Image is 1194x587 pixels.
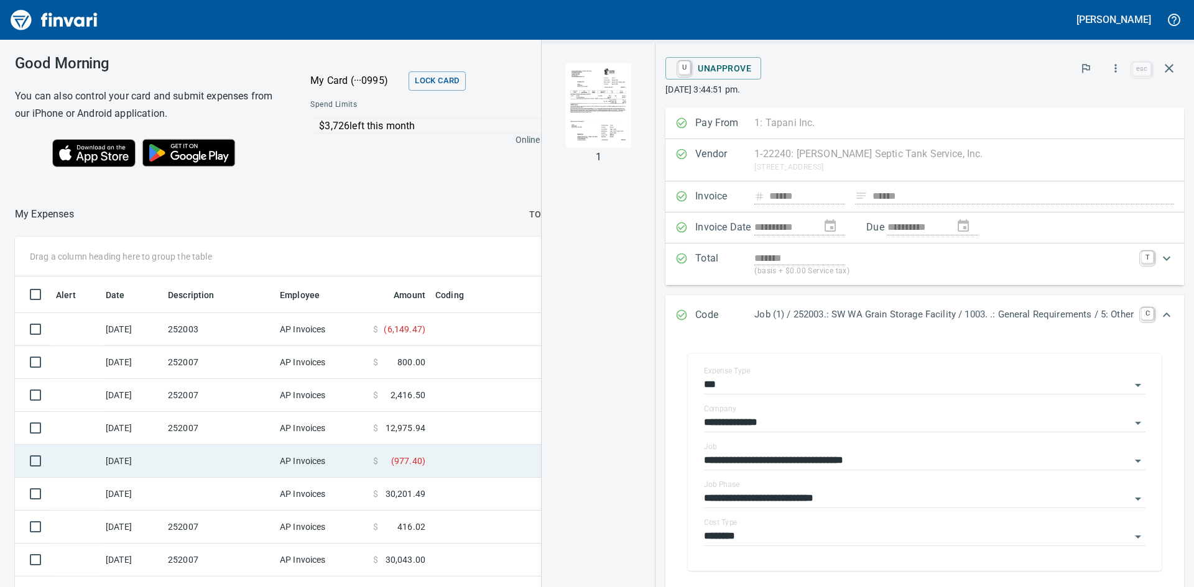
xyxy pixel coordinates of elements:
[391,389,425,401] span: 2,416.50
[704,405,736,412] label: Company
[168,288,231,303] span: Description
[373,323,378,335] span: $
[101,346,163,379] td: [DATE]
[280,288,336,303] span: Employee
[15,55,279,72] h3: Good Morning
[56,288,76,303] span: Alert
[704,481,739,488] label: Job Phase
[310,73,404,88] p: My Card (···0995)
[163,412,275,445] td: 252007
[373,455,378,467] span: $
[373,356,378,368] span: $
[275,511,368,544] td: AP Invoices
[704,367,750,375] label: Expense Type
[704,443,717,450] label: Job
[52,139,136,167] img: Download on the App Store
[1129,528,1147,545] button: Open
[101,478,163,511] td: [DATE]
[695,251,754,278] p: Total
[373,521,378,533] span: $
[1072,55,1099,82] button: Flag
[386,553,425,566] span: 30,043.00
[275,412,368,445] td: AP Invoices
[1129,53,1184,83] span: Close invoice
[665,295,1184,336] div: Expand
[391,455,425,467] span: ( 977.40 )
[106,288,125,303] span: Date
[15,88,279,122] h6: You can also control your card and submit expenses from our iPhone or Android application.
[163,511,275,544] td: 252007
[275,544,368,576] td: AP Invoices
[754,307,1134,322] p: Job (1) / 252003.: SW WA Grain Storage Facility / 1003. .: General Requirements / 5: Other
[30,250,212,263] p: Drag a column heading here to group the table
[435,288,480,303] span: Coding
[596,150,601,165] p: 1
[168,288,215,303] span: Description
[665,83,1184,96] p: [DATE] 3:44:51 pm.
[397,521,425,533] span: 416.02
[1132,62,1151,76] a: esc
[1073,10,1154,29] button: [PERSON_NAME]
[704,519,738,526] label: Cost Type
[1141,307,1154,320] a: C
[101,511,163,544] td: [DATE]
[1129,490,1147,507] button: Open
[1141,251,1154,263] a: T
[275,445,368,478] td: AP Invoices
[754,265,1134,278] p: (basis + $0.00 Service tax)
[56,288,92,303] span: Alert
[163,544,275,576] td: 252007
[386,422,425,434] span: 12,975.94
[319,119,571,134] p: $3,726 left this month
[1102,55,1129,82] button: More
[280,288,320,303] span: Employee
[15,207,74,222] p: My Expenses
[101,313,163,346] td: [DATE]
[275,346,368,379] td: AP Invoices
[415,74,459,88] span: Lock Card
[386,488,425,500] span: 30,201.49
[275,379,368,412] td: AP Invoices
[106,288,141,303] span: Date
[310,99,463,111] span: Spend Limits
[377,288,425,303] span: Amount
[394,288,425,303] span: Amount
[373,553,378,566] span: $
[163,313,275,346] td: 252003
[678,61,690,75] a: U
[275,313,368,346] td: AP Invoices
[373,389,378,401] span: $
[15,207,74,222] nav: breadcrumb
[435,288,464,303] span: Coding
[397,356,425,368] span: 800.00
[373,488,378,500] span: $
[409,71,465,91] button: Lock Card
[101,379,163,412] td: [DATE]
[101,445,163,478] td: [DATE]
[665,243,1184,285] div: Expand
[136,132,243,173] img: Get it on Google Play
[1129,376,1147,394] button: Open
[373,422,378,434] span: $
[163,379,275,412] td: 252007
[529,207,577,222] span: To Submit
[7,5,101,35] img: Finvari
[300,134,572,146] p: Online allowed
[101,412,163,445] td: [DATE]
[665,57,761,80] button: UUnapprove
[1129,414,1147,432] button: Open
[556,63,641,148] img: Page 1
[275,478,368,511] td: AP Invoices
[163,346,275,379] td: 252007
[101,544,163,576] td: [DATE]
[695,307,754,324] p: Code
[384,323,425,335] span: ( 6,149.47 )
[1076,13,1151,26] h5: [PERSON_NAME]
[1129,452,1147,470] button: Open
[675,58,751,79] span: Unapprove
